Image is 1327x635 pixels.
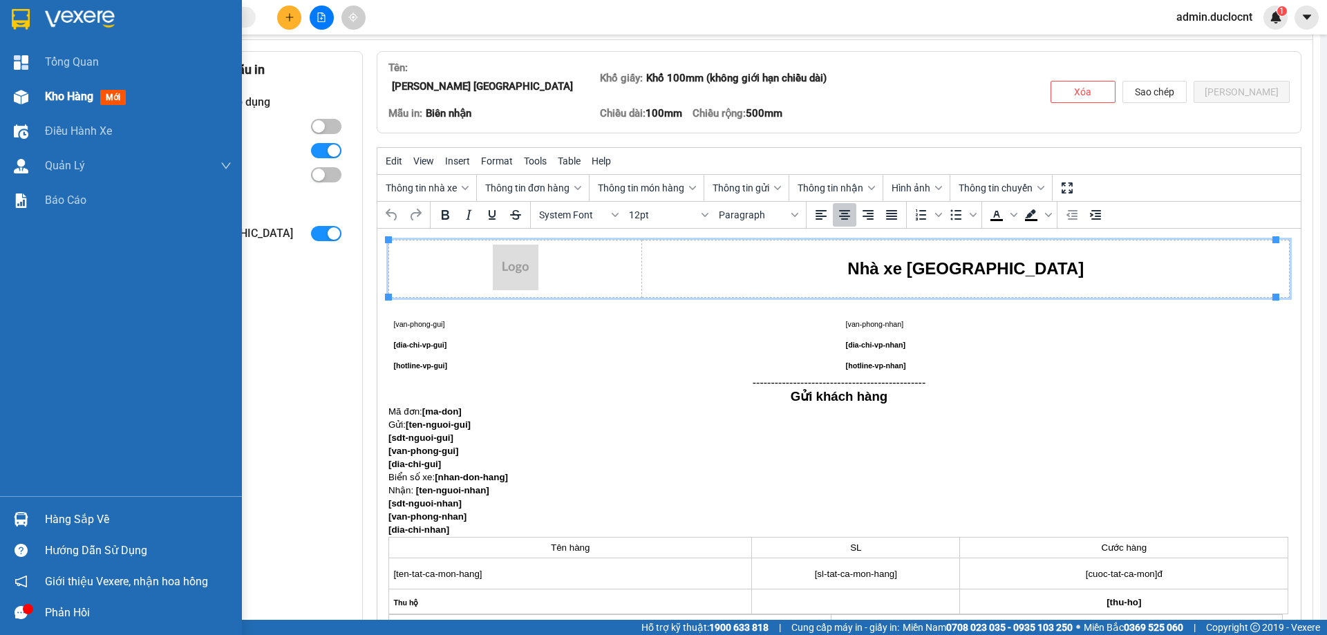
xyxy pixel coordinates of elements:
[65,451,131,462] span: [ten-nhan-vien]
[1301,11,1313,23] span: caret-down
[470,30,706,49] strong: Nhà xe [GEOGRAPHIC_DATA]
[426,106,471,122] div: Biên nhận
[1019,203,1054,227] div: Background color
[910,203,944,227] div: Numbered list
[1076,625,1080,630] span: ⚪️
[14,193,28,208] img: solution-icon
[413,155,434,167] span: View
[458,392,525,402] span: VNĐ
[433,203,457,227] button: Bold
[708,340,785,350] span: đ
[437,340,520,350] span: [sl-tat-ca-mon-hang]
[1060,203,1084,227] button: Decrease indent
[11,451,131,462] span: Nhân viên in:
[458,392,506,402] span: [chua-cuoc]
[11,243,57,254] span: Biển số xe:
[386,182,457,193] span: Thông tin nhà xe
[707,176,786,200] button: Thông tin gửi
[388,61,408,74] span: Tên:
[480,203,504,227] button: Underline
[708,340,780,350] span: [cuoc-tat-ca-mon]
[39,256,112,267] span: [ten-nguoi-nhan]
[600,107,646,120] span: Chiều dài:
[1270,11,1282,23] img: icon-new-feature
[600,72,643,84] span: Khổ giấy:
[469,133,529,141] span: [hotline-vp-nhan]
[457,203,480,227] button: Italic
[15,606,28,619] span: message
[413,160,511,175] strong: Gửi khách hàng
[277,6,301,30] button: plus
[944,203,979,227] div: Bullet list
[1277,6,1287,16] sup: 1
[14,90,28,104] img: warehouse-icon
[539,209,607,220] span: System Font
[592,155,611,167] span: Help
[11,283,89,293] span: [van-phong-nhan]
[45,90,93,103] span: Kho hàng
[11,204,76,214] span: [sdt-nguoi-gui]
[445,155,470,167] span: Insert
[713,182,769,193] span: Thông tin gửi
[173,314,212,324] span: Tên hàng
[1279,6,1284,16] span: 1
[856,203,880,227] button: Align right
[629,209,697,220] span: 12pt
[892,182,930,193] span: Hình ảnh
[558,155,581,167] span: Table
[798,182,863,193] span: Thông tin nhận
[1084,203,1107,227] button: Increase indent
[388,107,422,120] span: Mẫu in:
[1084,620,1183,635] span: Miền Bắc
[45,573,208,590] span: Giới thiệu Vexere, nhận hoa hồng
[985,203,1019,227] div: Text color
[833,203,856,227] button: Align center
[341,6,366,30] button: aim
[481,155,513,167] span: Format
[45,540,232,561] div: Hướng dẫn sử dụng
[380,203,404,227] button: Undo
[469,112,528,120] span: [dia-chi-vp-nhan]
[485,182,570,193] span: Thông tin đơn hàng
[45,157,85,174] span: Quản Lý
[45,53,99,70] span: Tổng Quan
[386,155,402,167] span: Edit
[458,413,516,423] span: VNĐ
[646,70,827,87] div: Khổ 100mm (không giới hạn chiều dài)
[469,91,527,99] span: [van-phong-nhan]
[11,11,912,527] body: Rich Text Area. Press ALT-0 for help.
[1135,84,1174,99] span: Sao chép
[729,368,764,379] span: [thu-ho]
[45,122,112,140] span: Điều hành xe
[57,243,131,254] span: [nhan-don-hang]
[11,296,72,306] span: [dia-chi-nhan]
[45,191,86,209] span: Báo cáo
[524,155,547,167] span: Tools
[809,203,833,227] button: Align left
[693,107,746,120] span: Chiều rộng:
[16,91,67,99] span: [van-phong-gui]
[1055,176,1079,200] button: Fullscreen
[317,12,326,22] span: file-add
[1194,81,1290,103] button: [PERSON_NAME]
[1165,8,1263,26] span: admin.duclocnt
[11,217,81,227] span: [van-phong-gui]
[348,12,358,22] span: aim
[14,159,28,173] img: warehouse-icon
[458,413,496,423] span: [cuoc-roi]
[15,544,28,557] span: question-circle
[1051,81,1115,103] button: Xóa
[14,55,28,70] img: dashboard-icon
[458,433,540,443] span: [thu-ho-tong-cuoc]
[534,203,623,227] button: Fonts
[16,370,41,378] strong: Thu hộ
[746,107,782,120] span: 500mm
[1124,622,1183,633] strong: 0369 525 060
[792,176,880,200] button: Thông tin nhận
[220,160,232,171] span: down
[380,176,473,200] button: Thông tin nhà xe
[504,203,527,227] button: Strikethrough
[16,433,80,443] strong: Tổng phải thu:
[641,620,769,635] span: Hỗ trợ kỹ thuật:
[14,124,28,139] img: warehouse-icon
